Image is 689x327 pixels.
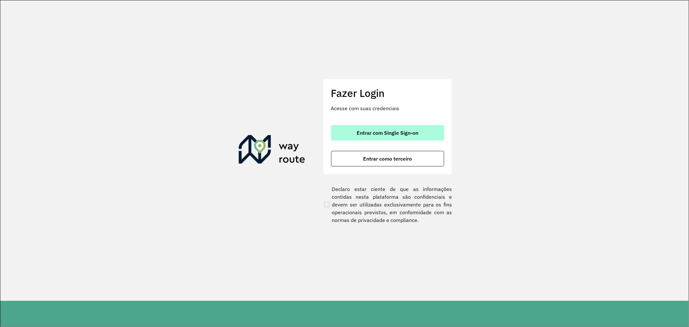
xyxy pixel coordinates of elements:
img: Roteirizador AmbevTech [239,135,305,166]
label: Declaro estar ciente de que as informações contidas nesta plataforma são confidenciais e devem se... [323,185,452,224]
p: Acesse com suas credenciais [331,104,444,112]
span: Entrar como terceiro [363,156,412,161]
span: Entrar com Single Sign-on [357,130,418,135]
button: button [331,151,444,166]
h2: Fazer Login [331,87,444,99]
button: button [331,125,444,141]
